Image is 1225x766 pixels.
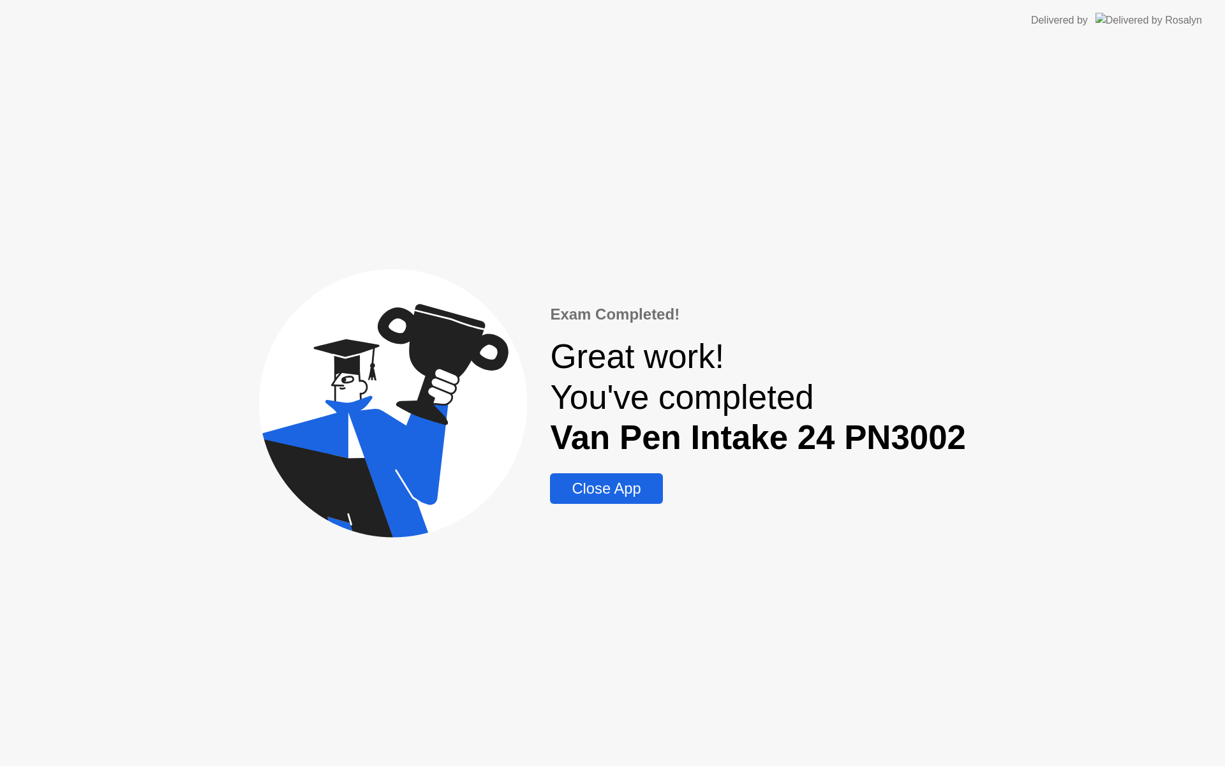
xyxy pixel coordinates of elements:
div: Great work! You've completed [550,336,966,457]
div: Delivered by [1031,13,1088,28]
div: Exam Completed! [550,303,966,326]
div: Close App [554,480,658,497]
button: Close App [550,473,662,504]
img: Delivered by Rosalyn [1095,13,1202,27]
b: Van Pen Intake 24 PN3002 [550,418,966,456]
